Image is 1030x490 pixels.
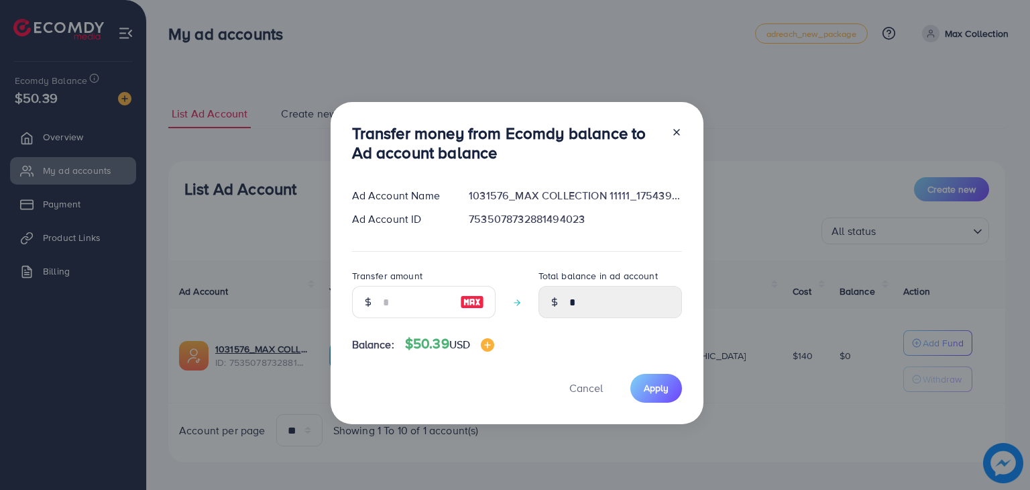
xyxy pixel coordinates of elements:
[352,337,394,352] span: Balance:
[352,124,661,162] h3: Transfer money from Ecomdy balance to Ad account balance
[644,381,669,395] span: Apply
[460,294,484,310] img: image
[341,211,459,227] div: Ad Account ID
[352,269,422,283] label: Transfer amount
[405,336,494,352] h4: $50.39
[458,211,692,227] div: 7535078732881494023
[449,337,470,352] span: USD
[630,374,682,403] button: Apply
[481,338,494,352] img: image
[538,269,658,283] label: Total balance in ad account
[458,188,692,203] div: 1031576_MAX COLLECTION 11111_1754397364319
[569,381,603,395] span: Cancel
[341,188,459,203] div: Ad Account Name
[553,374,620,403] button: Cancel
